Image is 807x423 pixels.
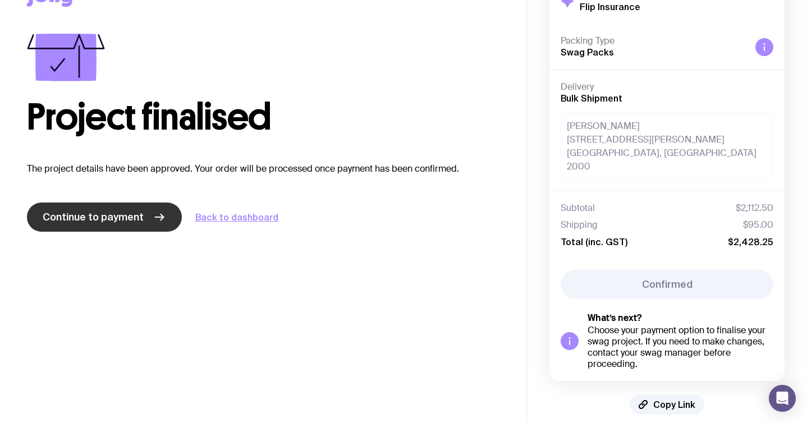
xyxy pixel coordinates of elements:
[27,203,182,232] a: Continue to payment
[561,270,773,299] button: Confirmed
[561,93,622,103] span: Bulk Shipment
[580,1,640,12] h2: Flip Insurance
[653,399,695,410] span: Copy Link
[561,35,746,47] h4: Packing Type
[27,99,499,135] h1: Project finalised
[769,385,796,412] div: Open Intercom Messenger
[561,219,598,231] span: Shipping
[561,47,614,57] span: Swag Packs
[195,210,278,224] a: Back to dashboard
[43,210,144,224] span: Continue to payment
[588,312,773,324] h5: What’s next?
[561,203,595,214] span: Subtotal
[561,81,773,93] h4: Delivery
[27,162,499,176] p: The project details have been approved. Your order will be processed once payment has been confir...
[728,236,773,247] span: $2,428.25
[630,394,704,415] button: Copy Link
[588,325,773,370] div: Choose your payment option to finalise your swag project. If you need to make changes, contact yo...
[743,219,773,231] span: $95.00
[561,113,773,180] div: [PERSON_NAME] [STREET_ADDRESS][PERSON_NAME] [GEOGRAPHIC_DATA], [GEOGRAPHIC_DATA] 2000
[736,203,773,214] span: $2,112.50
[561,236,627,247] span: Total (inc. GST)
